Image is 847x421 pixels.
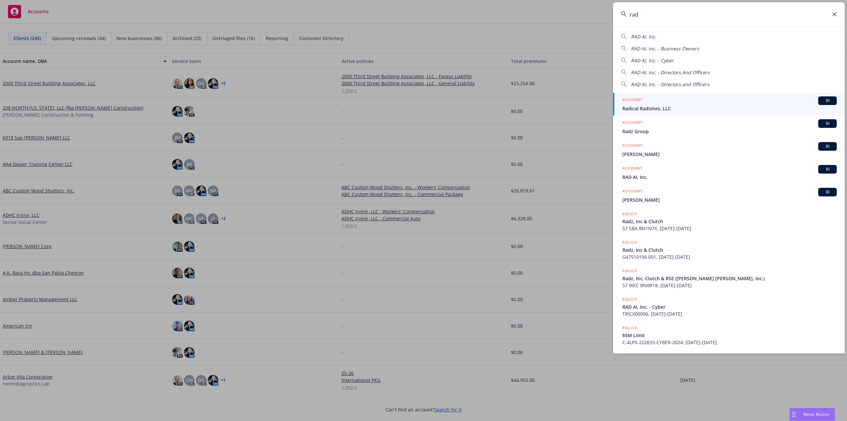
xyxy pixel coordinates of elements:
input: Search... [613,2,845,26]
span: RAD AI, Inc. - Directors And Officers [631,69,710,76]
h5: POLICY [622,325,638,331]
h5: POLICY [622,239,638,246]
span: BI [821,98,834,104]
a: ACCOUNTBI[PERSON_NAME] [613,184,845,207]
h5: POLICY [622,268,638,274]
button: Nova Assist [789,408,835,421]
span: BI [821,143,834,149]
a: POLICY$5M LimitC-4LPX-222833-CYBER-2024, [DATE]-[DATE] [613,321,845,349]
span: RAD AI, Inc. - Directors and Officers [631,81,709,87]
span: RAD AI, Inc. [622,174,837,181]
h5: ACCOUNT [622,96,643,104]
span: RAD AI, Inc. - Cyber [622,303,837,310]
div: Drag to move [790,408,798,421]
span: Radz, Inc & Clutch [622,218,837,225]
span: [PERSON_NAME] [622,196,837,203]
a: POLICYRadz, Inc & ClutchG47510156 001, [DATE]-[DATE] [613,236,845,264]
a: POLICYRadz, Inc & Clutch57 SBA BN1N7X, [DATE]-[DATE] [613,207,845,236]
span: 57 SBA BN1N7X, [DATE]-[DATE] [622,225,837,232]
span: RAD AI, Inc. - Cyber [631,57,674,64]
a: ACCOUNTBIRAD AI, Inc. [613,161,845,184]
h5: ACCOUNT [622,188,643,196]
h5: POLICY [622,296,638,303]
a: POLICYRAD AI, Inc. - CyberTRICX00096, [DATE]-[DATE] [613,292,845,321]
span: 57 WEC BN0R18, [DATE]-[DATE] [622,282,837,289]
span: Radz, Inc, Clutch & RSE ([PERSON_NAME] [PERSON_NAME], Inc.) [622,275,837,282]
h5: ACCOUNT [622,142,643,150]
span: BI [821,121,834,127]
a: ACCOUNTBIRadical Radishes, LLC [613,93,845,116]
span: $5M Limit [622,332,837,339]
span: Nova Assist [803,411,829,417]
span: C-4LPX-222833-CYBER-2024, [DATE]-[DATE] [622,339,837,346]
span: RAD AI, Inc. - Business Owners [631,45,699,52]
span: BI [821,166,834,172]
span: G47510156 001, [DATE]-[DATE] [622,253,837,260]
span: [PERSON_NAME] [622,151,837,158]
span: Radical Radishes, LLC [622,105,837,112]
span: TRICX00096, [DATE]-[DATE] [622,310,837,317]
h5: POLICY [622,211,638,217]
a: ACCOUNTBIRadz Group [613,116,845,138]
a: ACCOUNTBI[PERSON_NAME] [613,138,845,161]
span: Radz Group [622,128,837,135]
a: POLICYRadz, Inc, Clutch & RSE ([PERSON_NAME] [PERSON_NAME], Inc.)57 WEC BN0R18, [DATE]-[DATE] [613,264,845,292]
span: RAD AI, Inc. [631,33,656,40]
h5: ACCOUNT [622,165,643,173]
span: BI [821,189,834,195]
span: Radz, Inc & Clutch [622,246,837,253]
h5: ACCOUNT [622,119,643,127]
